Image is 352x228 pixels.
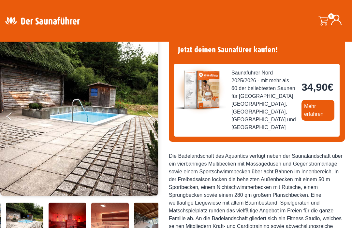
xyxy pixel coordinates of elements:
bdi: 34,90 [301,81,333,93]
button: Next [146,110,162,126]
span: € [328,81,333,93]
span: 0 [328,13,334,19]
span: Saunaführer Nord 2025/2026 - mit mehr als 60 der beliebtesten Saunen für [GEOGRAPHIC_DATA], [GEOG... [231,69,296,131]
a: Mehr erfahren [301,100,334,121]
img: der-saunafuehrer-2025-nord.jpg [174,64,226,116]
button: Previous [7,110,23,126]
h4: Jetzt deinen Saunafürer kaufen! [174,41,340,59]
